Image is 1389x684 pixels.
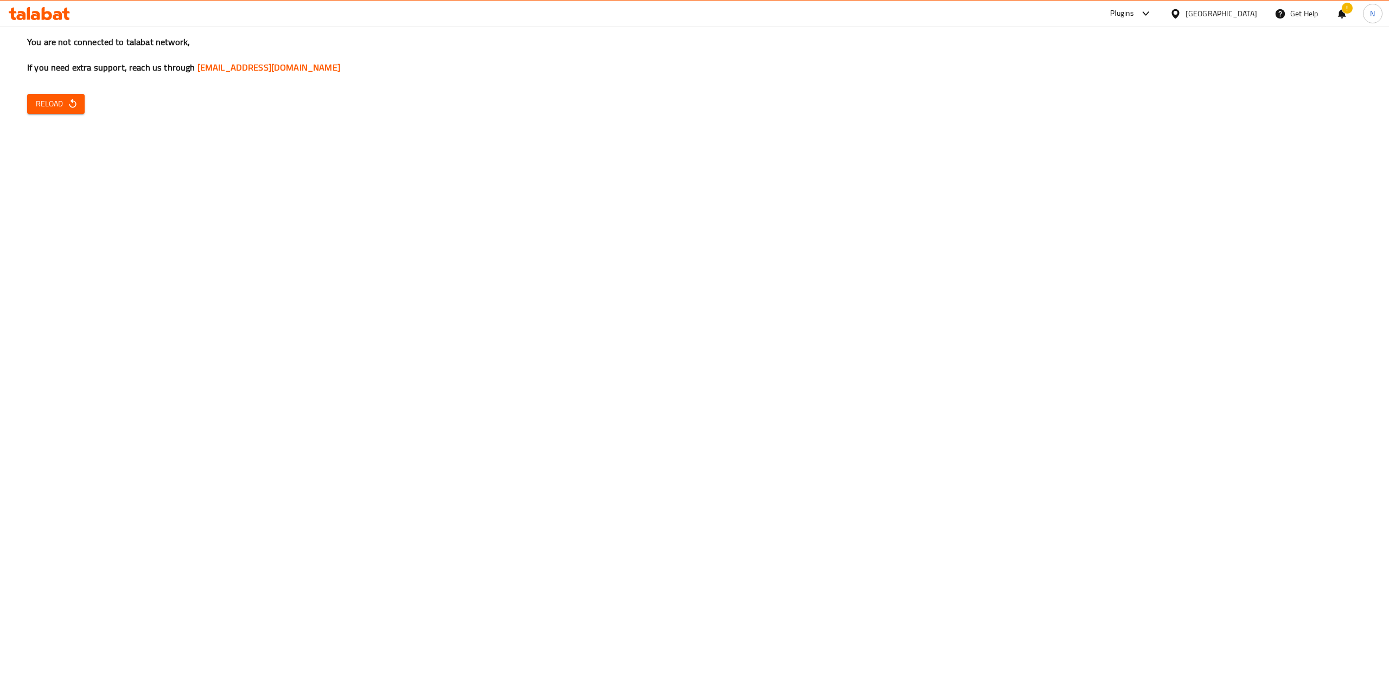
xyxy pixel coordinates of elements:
[1110,7,1134,20] div: Plugins
[27,94,85,114] button: Reload
[1370,8,1375,20] span: N
[36,97,76,111] span: Reload
[27,36,1362,74] h3: You are not connected to talabat network, If you need extra support, reach us through
[1186,8,1257,20] div: [GEOGRAPHIC_DATA]
[197,59,340,75] a: [EMAIL_ADDRESS][DOMAIN_NAME]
